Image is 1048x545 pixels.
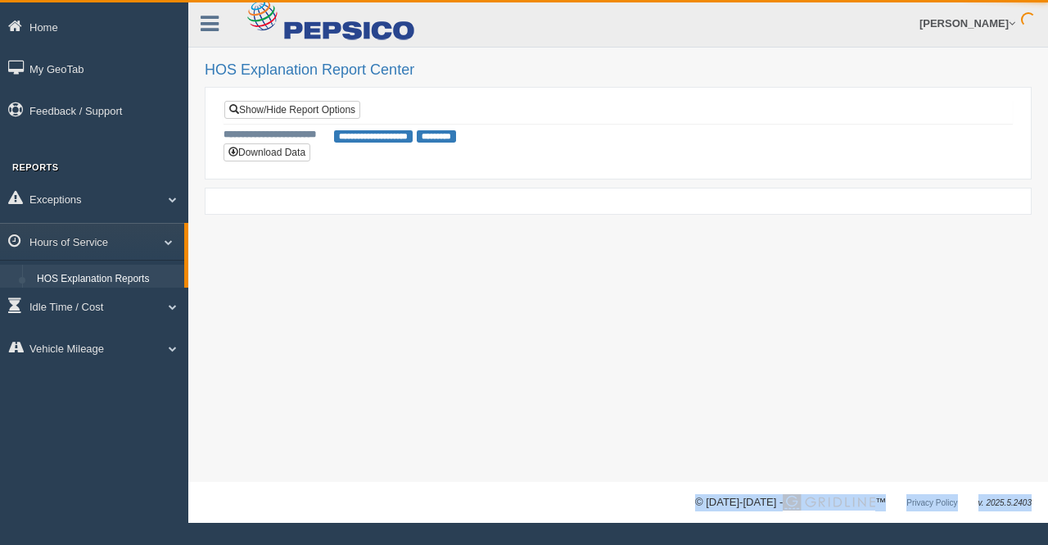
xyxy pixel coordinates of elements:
[29,265,184,294] a: HOS Explanation Reports
[978,498,1032,507] span: v. 2025.5.2403
[205,62,1032,79] h2: HOS Explanation Report Center
[783,494,875,511] img: Gridline
[224,143,310,161] button: Download Data
[906,498,957,507] a: Privacy Policy
[224,101,360,119] a: Show/Hide Report Options
[695,494,1032,511] div: © [DATE]-[DATE] - ™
